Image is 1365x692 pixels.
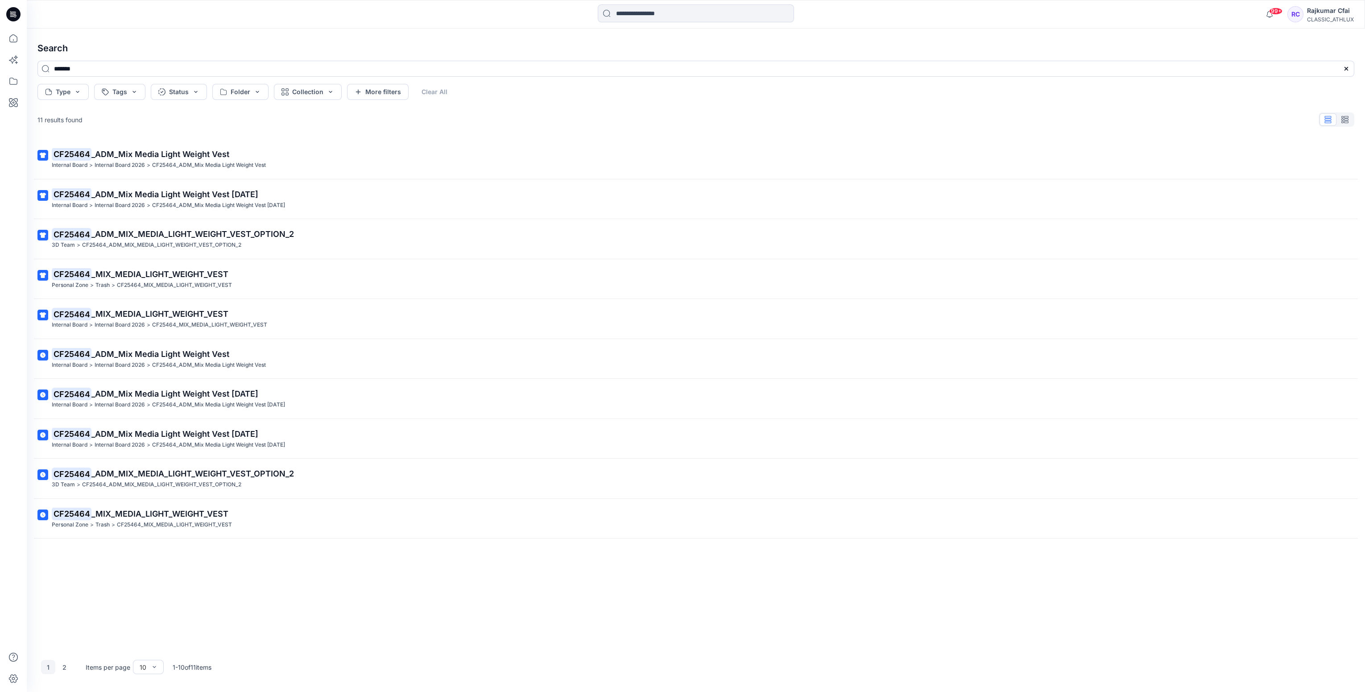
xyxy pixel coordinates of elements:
a: CF25464_MIX_MEDIA_LIGHT_WEIGHT_VESTPersonal Zone>Trash>CF25464_MIX_MEDIA_LIGHT_WEIGHT_VEST [32,263,1360,295]
div: RC [1287,6,1303,22]
span: 99+ [1269,8,1282,15]
p: CF25464_MIX_MEDIA_LIGHT_WEIGHT_VEST [117,281,232,290]
p: Personal Zone [52,520,88,530]
p: Internal Board 2026 [95,361,145,370]
p: Internal Board [52,161,87,170]
p: > [147,161,150,170]
p: Internal Board [52,320,87,330]
p: > [147,440,150,450]
span: _ADM_Mix Media Light Weight Vest [DATE] [91,190,258,199]
p: > [77,240,80,250]
p: Items per page [86,663,130,672]
p: 1 - 10 of 11 items [173,663,211,672]
p: CF25464_MIX_MEDIA_LIGHT_WEIGHT_VEST [152,320,267,330]
mark: CF25464 [52,468,91,480]
span: _ADM_MIX_MEDIA_LIGHT_WEIGHT_VEST_OPTION_2 [91,229,294,239]
button: Folder [212,84,269,100]
p: > [112,281,115,290]
mark: CF25464 [52,268,91,280]
span: _MIX_MEDIA_LIGHT_WEIGHT_VEST [91,309,228,319]
span: _ADM_Mix Media Light Weight Vest [DATE] [91,389,258,398]
a: CF25464_MIX_MEDIA_LIGHT_WEIGHT_VESTInternal Board>Internal Board 2026>CF25464_MIX_MEDIA_LIGHT_WEI... [32,302,1360,335]
div: 10 [140,663,146,672]
mark: CF25464 [52,348,91,360]
mark: CF25464 [52,228,91,240]
button: 1 [41,660,55,674]
span: _MIX_MEDIA_LIGHT_WEIGHT_VEST [91,269,228,279]
a: CF25464_MIX_MEDIA_LIGHT_WEIGHT_VESTPersonal Zone>Trash>CF25464_MIX_MEDIA_LIGHT_WEIGHT_VEST [32,502,1360,535]
a: CF25464_ADM_Mix Media Light Weight Vest [DATE]Internal Board>Internal Board 2026>CF25464_ADM_Mix ... [32,183,1360,215]
p: Internal Board 2026 [95,400,145,410]
a: CF25464_ADM_Mix Media Light Weight VestInternal Board>Internal Board 2026>CF25464_ADM_Mix Media L... [32,343,1360,375]
p: Internal Board 2026 [95,161,145,170]
p: Trash [95,520,110,530]
p: CF25464_ADM_MIX_MEDIA_LIGHT_WEIGHT_VEST_OPTION_2 [82,480,241,489]
p: > [89,440,93,450]
p: Internal Board [52,201,87,210]
p: > [77,480,80,489]
p: > [89,400,93,410]
p: Internal Board 2026 [95,440,145,450]
mark: CF25464 [52,308,91,320]
p: 3D Team [52,240,75,250]
p: Internal Board [52,440,87,450]
p: > [89,201,93,210]
p: > [147,400,150,410]
p: CF25464_ADM_Mix Media Light Weight Vest [152,161,266,170]
p: > [147,201,150,210]
p: Internal Board 2026 [95,201,145,210]
p: Internal Board [52,361,87,370]
p: > [90,281,94,290]
a: CF25464_ADM_MIX_MEDIA_LIGHT_WEIGHT_VEST_OPTION_23D Team>CF25464_ADM_MIX_MEDIA_LIGHT_WEIGHT_VEST_O... [32,462,1360,495]
mark: CF25464 [52,388,91,400]
p: > [147,361,150,370]
a: CF25464_ADM_MIX_MEDIA_LIGHT_WEIGHT_VEST_OPTION_23D Team>CF25464_ADM_MIX_MEDIA_LIGHT_WEIGHT_VEST_O... [32,223,1360,255]
p: CF25464_ADM_Mix Media Light Weight Vest 15MAY25 [152,400,285,410]
button: 2 [57,660,71,674]
p: CF25464_ADM_Mix Media Light Weight Vest 15MAY25 [152,201,285,210]
a: CF25464_ADM_Mix Media Light Weight VestInternal Board>Internal Board 2026>CF25464_ADM_Mix Media L... [32,143,1360,175]
h4: Search [30,36,1361,61]
mark: CF25464 [52,427,91,440]
p: > [147,320,150,330]
p: > [112,520,115,530]
mark: CF25464 [52,507,91,520]
p: CF25464_ADM_Mix Media Light Weight Vest [152,361,266,370]
button: More filters [347,84,409,100]
div: Rajkumar Cfai [1307,5,1354,16]
span: _ADM_Mix Media Light Weight Vest [91,349,229,359]
p: > [89,361,93,370]
a: CF25464_ADM_Mix Media Light Weight Vest [DATE]Internal Board>Internal Board 2026>CF25464_ADM_Mix ... [32,423,1360,455]
mark: CF25464 [52,188,91,200]
p: 11 results found [37,115,83,124]
p: Internal Board [52,400,87,410]
button: Status [151,84,207,100]
mark: CF25464 [52,148,91,160]
p: CF25464_MIX_MEDIA_LIGHT_WEIGHT_VEST [117,520,232,530]
button: Collection [274,84,342,100]
button: Type [37,84,89,100]
span: _ADM_MIX_MEDIA_LIGHT_WEIGHT_VEST_OPTION_2 [91,469,294,478]
p: CF25464_ADM_MIX_MEDIA_LIGHT_WEIGHT_VEST_OPTION_2 [82,240,241,250]
p: Trash [95,281,110,290]
button: Tags [94,84,145,100]
p: > [89,161,93,170]
p: > [89,320,93,330]
p: Personal Zone [52,281,88,290]
span: _MIX_MEDIA_LIGHT_WEIGHT_VEST [91,509,228,518]
p: CF25464_ADM_Mix Media Light Weight Vest 15MAY25 [152,440,285,450]
a: CF25464_ADM_Mix Media Light Weight Vest [DATE]Internal Board>Internal Board 2026>CF25464_ADM_Mix ... [32,382,1360,415]
div: CLASSIC_ATHLUX [1307,16,1354,23]
p: > [90,520,94,530]
p: Internal Board 2026 [95,320,145,330]
p: 3D Team [52,480,75,489]
span: _ADM_Mix Media Light Weight Vest [91,149,229,159]
span: _ADM_Mix Media Light Weight Vest [DATE] [91,429,258,439]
